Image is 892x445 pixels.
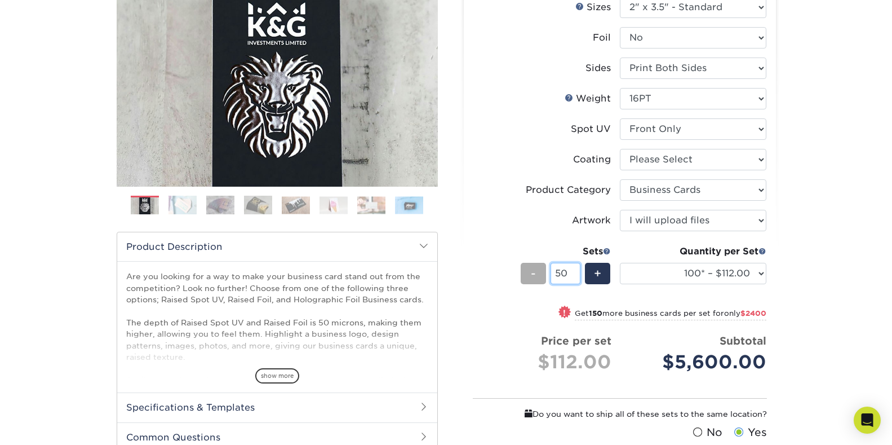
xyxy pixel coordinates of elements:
div: $5,600.00 [628,349,766,376]
span: $2400 [740,309,766,318]
span: ! [563,307,566,319]
strong: Price per set [541,334,611,347]
img: Business Cards 07 [357,196,385,214]
img: Business Cards 04 [244,195,272,215]
div: Sets [521,245,611,258]
h2: Specifications & Templates [117,393,437,422]
div: Artwork [572,214,611,227]
span: only [724,309,766,318]
div: Spot UV [571,122,611,136]
img: Business Cards 02 [168,195,197,215]
div: Weight [565,92,611,105]
div: Coating [573,153,611,166]
small: Get more business cards per set for [575,309,766,320]
div: Open Intercom Messenger [854,407,881,434]
label: Yes [731,425,767,440]
strong: 150 [589,309,602,318]
strong: Subtotal [720,334,766,347]
div: Quantity per Set [620,245,766,258]
img: Business Cards 05 [282,196,310,214]
div: Sides [585,61,611,75]
div: Sizes [575,1,611,14]
div: $112.00 [482,349,611,376]
div: Product Category [526,183,611,197]
span: show more [255,368,299,384]
h2: Product Description [117,232,437,261]
span: + [594,265,601,282]
img: Business Cards 08 [395,196,423,214]
span: - [531,265,536,282]
img: Business Cards 03 [206,195,234,215]
img: Business Cards 06 [319,196,348,214]
div: Foil [593,31,611,45]
label: No [690,425,722,440]
div: Do you want to ship all of these sets to the same location? [473,408,767,420]
img: Business Cards 01 [131,192,159,220]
